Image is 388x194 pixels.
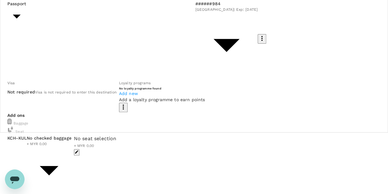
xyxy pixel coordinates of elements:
img: baggage-icon [7,118,12,125]
span: + MYR 0.00 [27,141,71,147]
span: [GEOGRAPHIC_DATA] | Exp: [DATE] [195,7,258,13]
p: ######984 [195,1,258,7]
h6: No loyalty programme found [119,86,205,90]
span: Visa [7,81,15,85]
span: Visa is not required to enter this destination [35,90,117,94]
p: Add ons [7,112,381,118]
p: KCH - KUL [7,135,27,141]
span: Add new [119,91,138,96]
div: No checked baggage+ MYR 0.00 [27,135,71,147]
div: No seat selection [74,135,117,142]
p: Passport [7,1,26,7]
div: ######984[GEOGRAPHIC_DATA]| Exp: [DATE] [195,1,258,13]
iframe: Button to launch messaging window [5,169,25,189]
span: + MYR 0.00 [74,144,94,148]
div: Seat [7,127,381,135]
span: Add a loyalty programme to earn points [119,97,205,102]
div: Baggage [7,118,381,127]
img: baggage-icon [7,127,13,133]
p: Not required [7,89,35,95]
span: Loyalty programs [119,81,151,85]
span: No checked baggage [27,135,71,141]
